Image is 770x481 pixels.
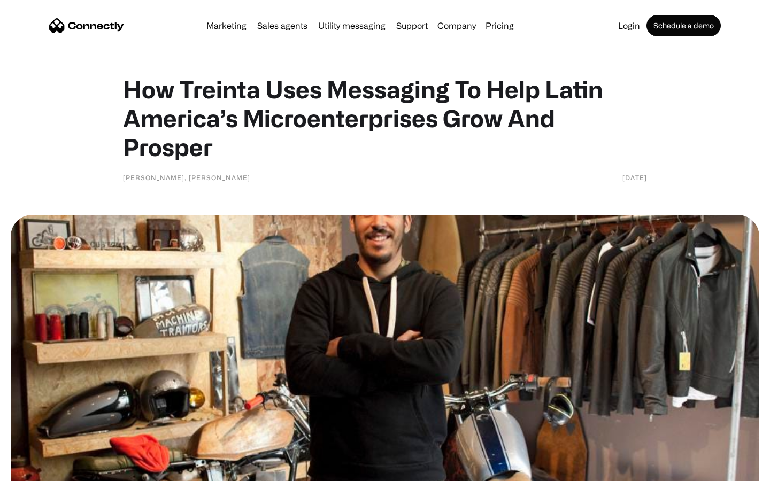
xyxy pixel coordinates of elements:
div: [PERSON_NAME], [PERSON_NAME] [123,172,250,183]
div: [DATE] [622,172,647,183]
a: Marketing [202,21,251,30]
h1: How Treinta Uses Messaging To Help Latin America’s Microenterprises Grow And Prosper [123,75,647,161]
a: Pricing [481,21,518,30]
ul: Language list [21,462,64,477]
aside: Language selected: English [11,462,64,477]
a: Utility messaging [314,21,390,30]
a: Schedule a demo [646,15,721,36]
div: Company [437,18,476,33]
a: Sales agents [253,21,312,30]
a: Support [392,21,432,30]
a: Login [614,21,644,30]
